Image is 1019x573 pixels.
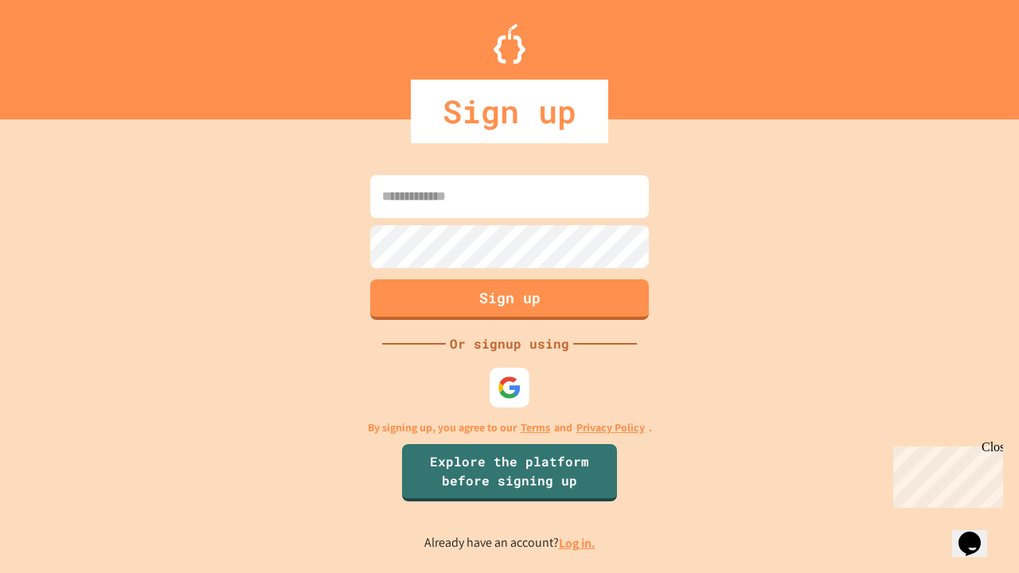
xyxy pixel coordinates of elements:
[559,535,595,552] a: Log in.
[368,419,652,436] p: By signing up, you agree to our and .
[498,376,521,400] img: google-icon.svg
[370,279,649,320] button: Sign up
[424,533,595,553] p: Already have an account?
[6,6,110,101] div: Chat with us now!Close
[521,419,550,436] a: Terms
[887,440,1003,508] iframe: chat widget
[411,80,608,143] div: Sign up
[494,24,525,64] img: Logo.svg
[576,419,645,436] a: Privacy Policy
[402,444,617,501] a: Explore the platform before signing up
[952,509,1003,557] iframe: chat widget
[446,334,573,353] div: Or signup using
